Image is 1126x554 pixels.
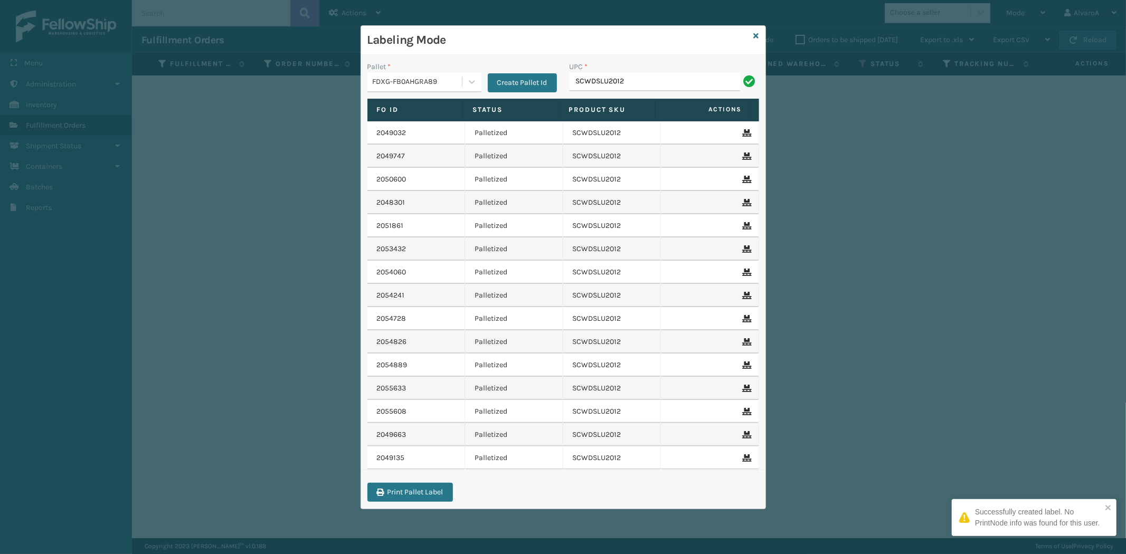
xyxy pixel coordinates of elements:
[563,145,661,168] td: SCWDSLU2012
[377,267,406,278] a: 2054060
[377,383,406,394] a: 2055633
[465,191,563,214] td: Palletized
[377,290,405,301] a: 2054241
[367,32,750,48] h3: Labeling Mode
[465,330,563,354] td: Palletized
[743,129,749,137] i: Remove From Pallet
[743,222,749,230] i: Remove From Pallet
[743,431,749,438] i: Remove From Pallet
[569,105,645,114] label: Product SKU
[377,244,406,254] a: 2053432
[377,453,405,463] a: 2049135
[377,151,405,161] a: 2049747
[563,377,661,400] td: SCWDSLU2012
[465,145,563,168] td: Palletized
[377,313,406,324] a: 2054728
[743,152,749,160] i: Remove From Pallet
[465,168,563,191] td: Palletized
[658,101,749,118] span: Actions
[743,408,749,415] i: Remove From Pallet
[465,354,563,377] td: Palletized
[377,360,408,370] a: 2054889
[563,237,661,261] td: SCWDSLU2012
[743,269,749,276] i: Remove From Pallet
[563,284,661,307] td: SCWDSLU2012
[465,237,563,261] td: Palletized
[570,61,588,72] label: UPC
[377,105,453,114] label: Fo Id
[465,121,563,145] td: Palletized
[465,307,563,330] td: Palletized
[488,73,557,92] button: Create Pallet Id
[743,176,749,183] i: Remove From Pallet
[377,337,407,347] a: 2054826
[743,454,749,462] i: Remove From Pallet
[563,168,661,191] td: SCWDSLU2012
[373,77,463,88] div: FDXG-FB0AHGRA89
[377,197,405,208] a: 2048301
[465,446,563,470] td: Palletized
[563,307,661,330] td: SCWDSLU2012
[563,400,661,423] td: SCWDSLU2012
[465,377,563,400] td: Palletized
[465,423,563,446] td: Palletized
[465,284,563,307] td: Palletized
[465,214,563,237] td: Palletized
[743,199,749,206] i: Remove From Pallet
[367,483,453,502] button: Print Pallet Label
[743,338,749,346] i: Remove From Pallet
[465,261,563,284] td: Palletized
[563,261,661,284] td: SCWDSLU2012
[563,446,661,470] td: SCWDSLU2012
[563,330,661,354] td: SCWDSLU2012
[975,507,1102,529] div: Successfully created label. No PrintNode info was found for this user.
[743,292,749,299] i: Remove From Pallet
[743,245,749,253] i: Remove From Pallet
[743,385,749,392] i: Remove From Pallet
[377,221,404,231] a: 2051861
[377,128,406,138] a: 2049032
[563,191,661,214] td: SCWDSLU2012
[472,105,549,114] label: Status
[377,174,406,185] a: 2050600
[377,406,407,417] a: 2055608
[465,400,563,423] td: Palletized
[563,423,661,446] td: SCWDSLU2012
[377,429,406,440] a: 2049663
[743,361,749,369] i: Remove From Pallet
[563,121,661,145] td: SCWDSLU2012
[367,61,391,72] label: Pallet
[563,214,661,237] td: SCWDSLU2012
[743,315,749,322] i: Remove From Pallet
[563,354,661,377] td: SCWDSLU2012
[1105,503,1112,513] button: close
